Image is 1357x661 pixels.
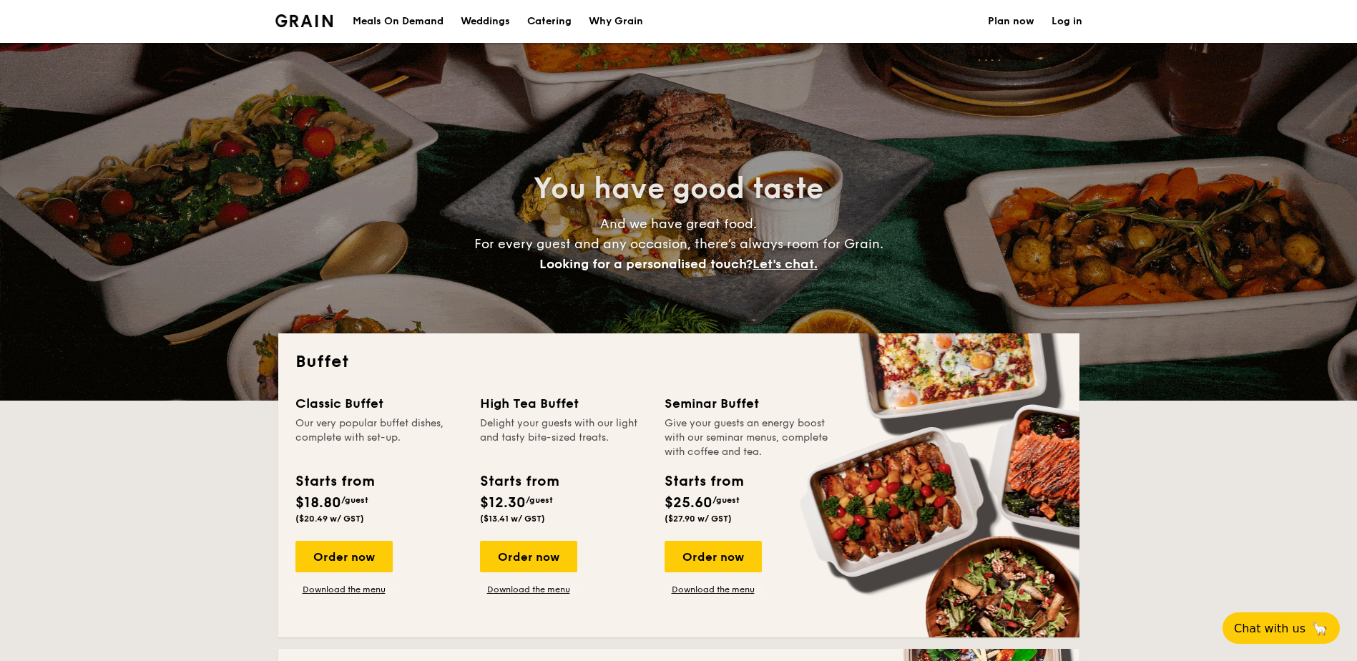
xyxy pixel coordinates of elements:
span: $25.60 [665,494,712,511]
span: /guest [526,495,553,505]
a: Download the menu [665,584,762,595]
span: Chat with us [1234,622,1305,635]
a: Download the menu [295,584,393,595]
h2: Buffet [295,351,1062,373]
span: /guest [712,495,740,505]
span: ($13.41 w/ GST) [480,514,545,524]
div: Order now [665,541,762,572]
div: Our very popular buffet dishes, complete with set-up. [295,416,463,459]
span: $18.80 [295,494,341,511]
span: You have good taste [534,172,823,206]
div: Starts from [295,471,373,492]
span: ($20.49 w/ GST) [295,514,364,524]
div: Starts from [480,471,558,492]
div: Seminar Buffet [665,393,832,413]
img: Grain [275,14,333,27]
a: Download the menu [480,584,577,595]
div: Classic Buffet [295,393,463,413]
div: Starts from [665,471,743,492]
div: Order now [295,541,393,572]
span: /guest [341,495,368,505]
span: And we have great food. For every guest and any occasion, there’s always room for Grain. [474,216,883,272]
button: Chat with us🦙 [1223,612,1340,644]
div: Give your guests an energy boost with our seminar menus, complete with coffee and tea. [665,416,832,459]
span: Looking for a personalised touch? [539,256,753,272]
div: High Tea Buffet [480,393,647,413]
div: Delight your guests with our light and tasty bite-sized treats. [480,416,647,459]
span: ($27.90 w/ GST) [665,514,732,524]
div: Order now [480,541,577,572]
span: 🦙 [1311,620,1328,637]
a: Logotype [275,14,333,27]
span: $12.30 [480,494,526,511]
span: Let's chat. [753,256,818,272]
